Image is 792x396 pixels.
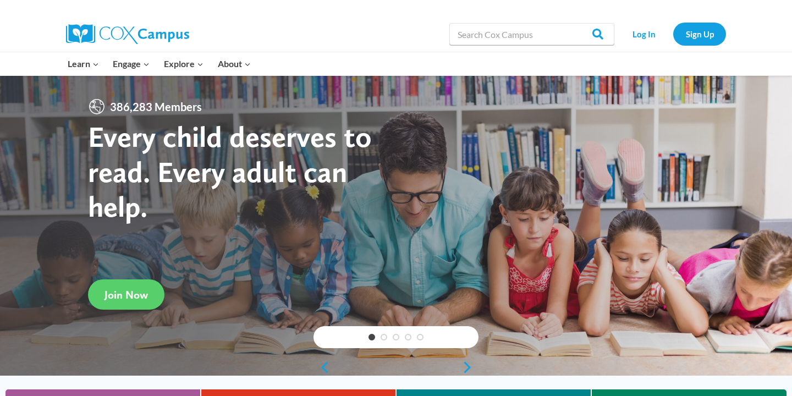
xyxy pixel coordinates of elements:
[88,279,164,310] a: Join Now
[620,23,726,45] nav: Secondary Navigation
[393,334,399,340] a: 3
[313,361,330,374] a: previous
[673,23,726,45] a: Sign Up
[313,356,479,378] div: content slider buttons
[68,57,99,71] span: Learn
[218,57,251,71] span: About
[106,98,206,116] span: 386,283 Members
[449,23,614,45] input: Search Cox Campus
[369,334,375,340] a: 1
[105,288,148,301] span: Join Now
[61,52,257,75] nav: Primary Navigation
[88,119,372,224] strong: Every child deserves to read. Every adult can help.
[113,57,150,71] span: Engage
[405,334,411,340] a: 4
[381,334,387,340] a: 2
[66,24,189,44] img: Cox Campus
[417,334,424,340] a: 5
[620,23,668,45] a: Log In
[164,57,204,71] span: Explore
[462,361,479,374] a: next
